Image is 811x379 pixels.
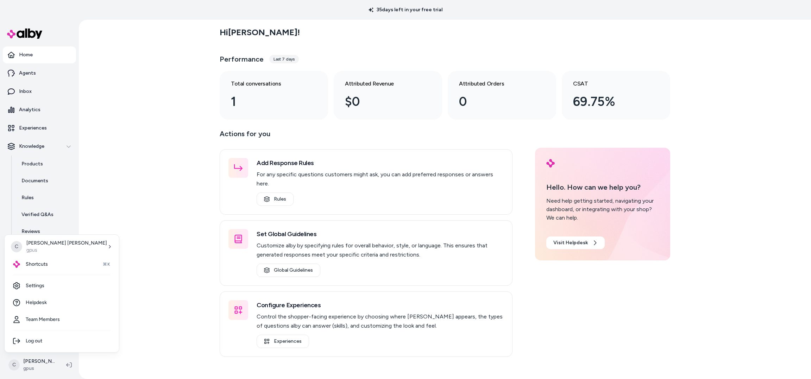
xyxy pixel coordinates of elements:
p: gpus [26,247,107,254]
div: Log out [7,333,116,349]
span: Helpdesk [26,299,47,306]
a: Settings [7,277,116,294]
a: Team Members [7,311,116,328]
p: [PERSON_NAME] [PERSON_NAME] [26,240,107,247]
img: alby Logo [13,261,20,268]
span: C [11,241,22,252]
span: Shortcuts [26,261,48,268]
span: ⌘K [103,261,111,267]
